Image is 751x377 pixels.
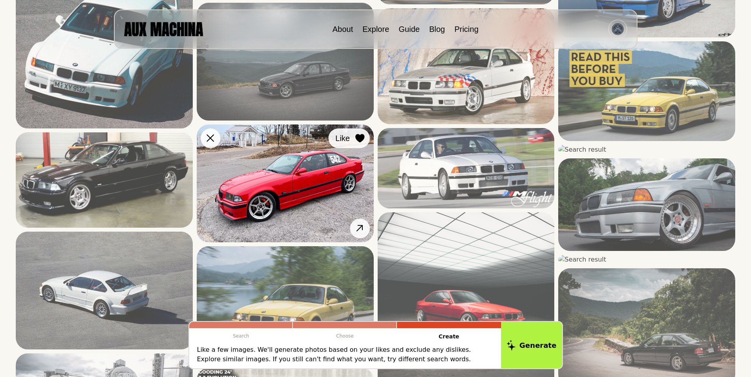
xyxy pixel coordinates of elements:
img: Search result [197,124,374,242]
img: Search result [378,128,555,208]
p: Like a few images. We'll generate photos based on your likes and exclude any dislikes. Explore si... [197,345,493,364]
img: Search result [16,132,193,228]
a: Pricing [455,25,479,33]
img: Search result [558,255,735,264]
button: Like [328,128,370,148]
img: Search result [558,145,735,154]
img: AUX MACHINA [124,22,203,36]
img: Search result [558,158,735,251]
img: Search result [558,41,735,141]
p: Create [397,328,501,345]
a: Guide [399,25,419,33]
img: Search result [16,232,193,349]
a: About [332,25,353,33]
a: Blog [429,25,445,33]
p: Choose [293,328,397,344]
a: Explore [362,25,389,33]
p: Search [189,328,293,344]
span: Like [335,132,350,144]
img: Search result [197,246,374,364]
img: Search result [378,8,555,124]
button: Generate [501,322,562,368]
img: Avatar [612,23,624,35]
img: Search result [197,3,374,121]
